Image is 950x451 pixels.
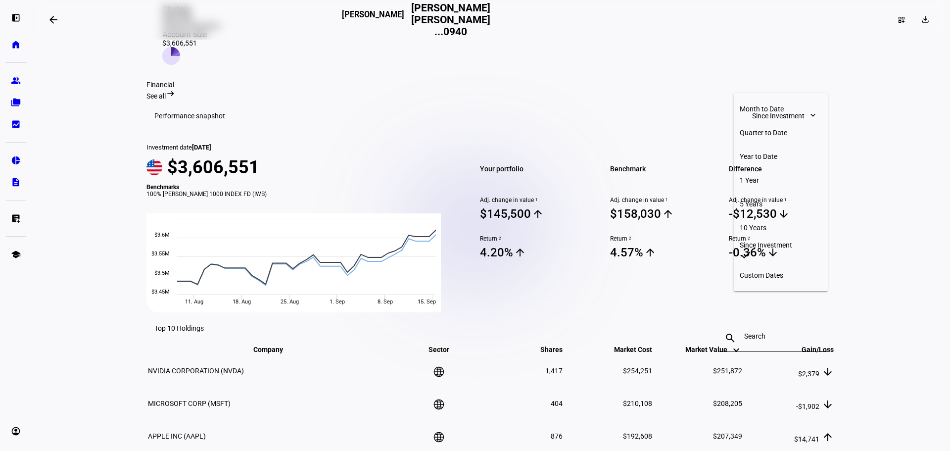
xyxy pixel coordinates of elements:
div: Since Investment [740,241,822,249]
div: 10 Years [740,224,822,232]
div: Year to Date [740,152,822,160]
mat-icon: check [740,249,752,261]
div: Custom Dates [740,271,822,279]
div: Quarter to Date [740,129,822,137]
div: 1 Year [740,176,822,184]
div: Month to Date [740,105,822,113]
div: 5 Years [740,200,822,208]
